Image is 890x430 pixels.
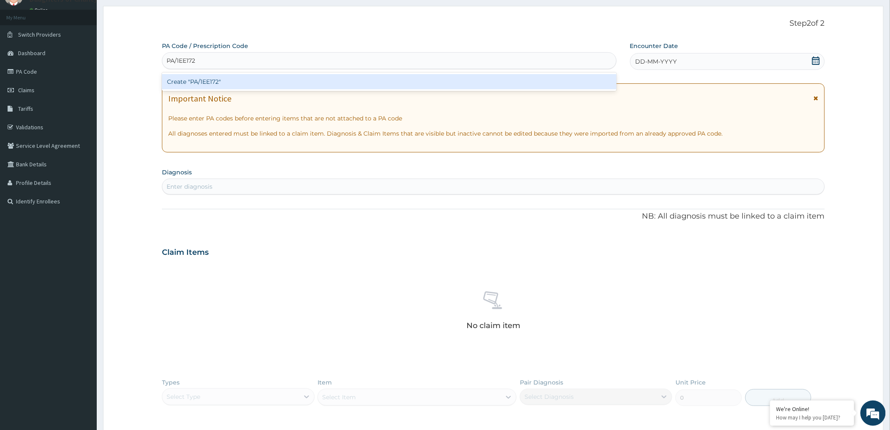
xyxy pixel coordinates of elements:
[29,7,50,13] a: Online
[776,414,848,421] p: How may I help you today?
[18,49,45,57] span: Dashboard
[18,86,34,94] span: Claims
[44,47,141,58] div: Chat with us now
[168,114,818,123] p: Please enter PA codes before entering items that are not attached to a PA code
[162,19,825,28] p: Step 2 of 2
[162,168,192,176] label: Diagnosis
[168,94,231,103] h1: Important Notice
[466,321,520,330] p: No claim item
[636,57,677,66] span: DD-MM-YYYY
[4,230,160,259] textarea: Type your message and hit 'Enter'
[162,211,825,222] p: NB: All diagnosis must be linked to a claim item
[162,42,248,50] label: PA Code / Prescription Code
[167,182,212,191] div: Enter diagnosis
[16,42,34,63] img: d_794563401_company_1708531726252_794563401
[162,74,617,89] div: Create "PA/1EE172"
[162,248,209,257] h3: Claim Items
[49,106,116,191] span: We're online!
[168,129,818,138] p: All diagnoses entered must be linked to a claim item. Diagnosis & Claim Items that are visible bu...
[630,42,678,50] label: Encounter Date
[776,405,848,413] div: We're Online!
[138,4,158,24] div: Minimize live chat window
[18,31,61,38] span: Switch Providers
[18,105,33,112] span: Tariffs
